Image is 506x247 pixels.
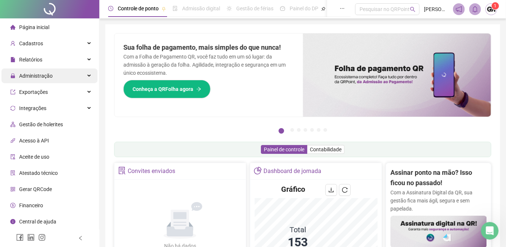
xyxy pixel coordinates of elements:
[123,42,294,53] h2: Sua folha de pagamento, mais simples do que nunca!
[10,219,15,224] span: info-circle
[10,203,15,208] span: dollar
[410,7,415,12] span: search
[263,165,321,177] div: Dashboard de jornada
[10,138,15,143] span: api
[290,128,294,132] button: 2
[173,6,178,11] span: file-done
[10,122,15,127] span: apartment
[118,167,126,174] span: solution
[19,73,53,79] span: Administração
[10,170,15,176] span: solution
[481,222,499,240] iframe: Intercom live chat
[123,53,294,77] p: Com a Folha de Pagamento QR, você faz tudo em um só lugar: da admissão à geração da folha. Agilid...
[19,138,49,144] span: Acesso à API
[10,57,15,62] span: file
[310,147,342,152] span: Contabilidade
[16,234,24,241] span: facebook
[424,5,449,13] span: [PERSON_NAME]
[10,154,15,159] span: audit
[236,6,273,11] span: Gestão de férias
[19,154,49,160] span: Aceite de uso
[19,186,52,192] span: Gerar QRCode
[390,188,487,213] p: Com a Assinatura Digital da QR, sua gestão fica mais ágil, segura e sem papelada.
[10,187,15,192] span: qrcode
[19,105,46,111] span: Integrações
[317,128,321,132] button: 6
[118,6,159,11] span: Controle de ponto
[264,147,304,152] span: Painel de controle
[196,87,201,92] span: arrow-right
[132,85,193,93] span: Conheça a QRFolha agora
[486,4,497,15] img: 67549
[19,57,42,63] span: Relatórios
[323,128,327,132] button: 7
[10,73,15,78] span: lock
[162,7,166,11] span: pushpin
[19,89,48,95] span: Exportações
[342,187,348,193] span: reload
[19,40,43,46] span: Cadastros
[10,25,15,30] span: home
[281,184,305,194] h4: Gráfico
[340,6,345,11] span: ellipsis
[310,128,314,132] button: 5
[290,6,318,11] span: Painel do DP
[227,6,232,11] span: sun
[456,6,462,13] span: notification
[123,80,210,98] button: Conheça a QRFolha agora
[472,6,478,13] span: bell
[390,167,487,188] h2: Assinar ponto na mão? Isso ficou no passado!
[297,128,301,132] button: 3
[492,2,499,10] sup: Atualize o seu contato no menu Meus Dados
[19,170,58,176] span: Atestado técnico
[78,236,83,241] span: left
[182,6,220,11] span: Admissão digital
[19,219,56,225] span: Central de ajuda
[303,33,491,117] img: banner%2F8d14a306-6205-4263-8e5b-06e9a85ad873.png
[27,234,35,241] span: linkedin
[494,3,497,8] span: 1
[19,121,63,127] span: Gestão de holerites
[328,187,334,193] span: download
[279,128,284,134] button: 1
[280,6,285,11] span: dashboard
[108,6,113,11] span: clock-circle
[10,89,15,95] span: export
[38,234,46,241] span: instagram
[19,202,43,208] span: Financeiro
[10,41,15,46] span: user-add
[304,128,307,132] button: 4
[254,167,262,174] span: pie-chart
[10,106,15,111] span: sync
[321,7,326,11] span: pushpin
[128,165,175,177] div: Convites enviados
[19,24,49,30] span: Página inicial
